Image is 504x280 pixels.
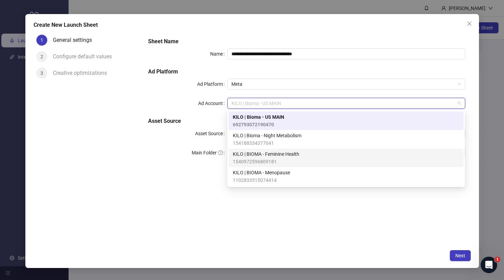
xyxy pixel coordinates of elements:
[467,21,472,26] span: close
[53,35,97,46] div: General settings
[233,176,290,184] span: 1102833515074414
[233,169,290,176] span: KILO | BIOMA - Menopause
[450,250,471,261] button: Next
[148,117,465,125] h5: Asset Source
[40,37,43,43] span: 1
[40,70,43,76] span: 3
[195,128,227,139] label: Asset Source
[464,18,475,29] button: Close
[229,130,464,149] div: KILO | Bioma - Night Metabolism
[229,167,464,186] div: KILO | BIOMA - Menopause
[53,51,117,62] div: Configure default values
[233,139,301,147] span: 154188334377041
[233,132,301,139] span: KILO | Bioma - Night Metabolism
[197,79,227,90] label: Ad Platform
[227,48,465,59] input: Name
[233,150,299,158] span: KILO | BIOMA - Feminine Health
[229,112,464,130] div: KILO | Bioma - US MAIN
[218,150,223,155] span: question-circle
[148,37,465,46] h5: Sheet Name
[231,98,461,108] span: KILO | Bioma - US MAIN
[192,147,227,158] label: Main Folder
[40,54,43,59] span: 2
[233,113,284,121] span: KILO | Bioma - US MAIN
[34,21,471,29] div: Create New Launch Sheet
[198,98,227,109] label: Ad Account
[229,149,464,167] div: KILO | BIOMA - Feminine Health
[481,257,497,273] iframe: Intercom live chat
[53,68,112,79] div: Creative optimizations
[455,253,465,258] span: Next
[233,158,299,165] span: 1540972596809181
[148,68,465,76] h5: Ad Platform
[210,48,227,59] label: Name
[495,257,500,262] span: 1
[233,121,284,128] span: 692793072190470
[231,79,461,89] span: Meta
